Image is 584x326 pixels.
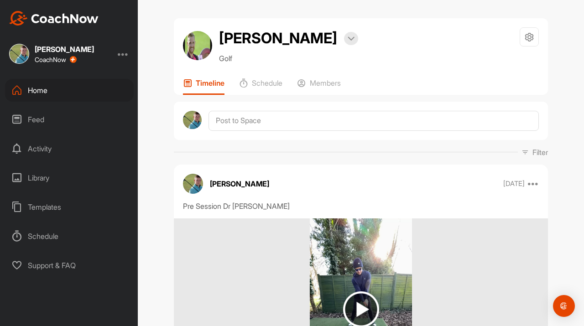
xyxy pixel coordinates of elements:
[5,108,134,131] div: Feed
[183,201,539,212] div: Pre Session Dr [PERSON_NAME]
[348,36,355,41] img: arrow-down
[5,137,134,160] div: Activity
[183,31,212,60] img: avatar
[35,56,77,63] div: CoachNow
[5,196,134,218] div: Templates
[35,46,94,53] div: [PERSON_NAME]
[5,79,134,102] div: Home
[532,147,548,158] p: Filter
[219,53,358,64] p: Golf
[5,166,134,189] div: Library
[196,78,224,88] p: Timeline
[5,225,134,248] div: Schedule
[219,27,337,49] h2: [PERSON_NAME]
[252,78,282,88] p: Schedule
[9,44,29,64] img: square_158e1c5d186a7cc6227f9d4b32e341bb.jpg
[310,78,341,88] p: Members
[183,111,202,129] img: avatar
[5,254,134,277] div: Support & FAQ
[210,178,269,189] p: [PERSON_NAME]
[183,174,203,194] img: avatar
[9,11,99,26] img: CoachNow
[553,295,575,317] div: Open Intercom Messenger
[503,179,525,188] p: [DATE]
